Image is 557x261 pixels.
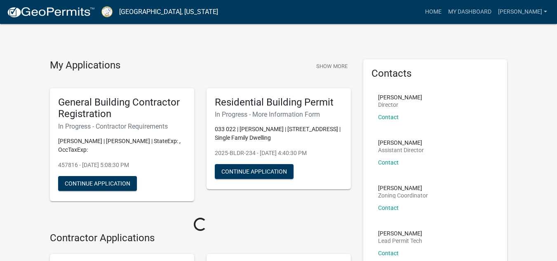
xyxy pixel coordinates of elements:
[58,137,186,154] p: [PERSON_NAME] | [PERSON_NAME] | StateExp: , OccTaxExp:
[378,230,422,236] p: [PERSON_NAME]
[58,176,137,191] button: Continue Application
[101,6,113,17] img: Putnam County, Georgia
[378,94,422,100] p: [PERSON_NAME]
[58,161,186,169] p: 457816 - [DATE] 5:08:30 PM
[313,59,351,73] button: Show More
[215,96,343,108] h5: Residential Building Permit
[215,125,343,142] p: 033 022 | [PERSON_NAME] | [STREET_ADDRESS] | Single Family Dwelling
[58,122,186,130] h6: In Progress - Contractor Requirements
[215,111,343,118] h6: In Progress - More Information Form
[50,232,351,244] h4: Contractor Applications
[445,4,495,20] a: My Dashboard
[378,102,422,108] p: Director
[371,68,499,80] h5: Contacts
[378,185,428,191] p: [PERSON_NAME]
[378,193,428,198] p: Zoning Coordinator
[215,149,343,158] p: 2025-BLDR-234 - [DATE] 4:40:30 PM
[50,59,120,72] h4: My Applications
[378,205,399,211] a: Contact
[378,147,424,153] p: Assistant Director
[215,164,294,179] button: Continue Application
[422,4,445,20] a: Home
[378,250,399,256] a: Contact
[378,114,399,120] a: Contact
[119,5,218,19] a: [GEOGRAPHIC_DATA], [US_STATE]
[495,4,550,20] a: [PERSON_NAME]
[378,140,424,146] p: [PERSON_NAME]
[378,159,399,166] a: Contact
[378,238,422,244] p: Lead Permit Tech
[58,96,186,120] h5: General Building Contractor Registration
